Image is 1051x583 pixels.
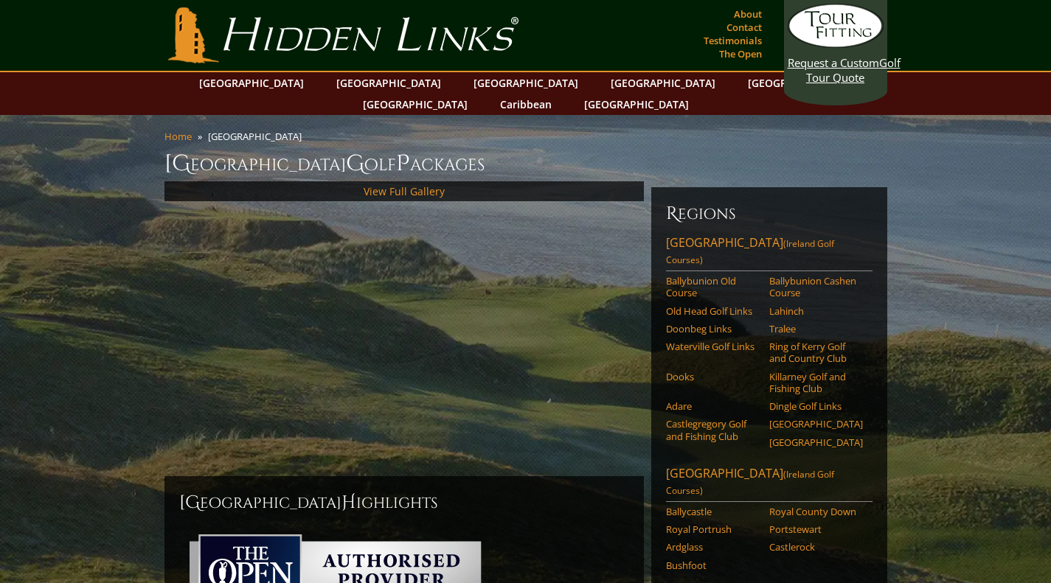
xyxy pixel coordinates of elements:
a: Castlegregory Golf and Fishing Club [666,418,760,442]
a: Testimonials [700,30,766,51]
a: Ballybunion Cashen Course [769,275,863,299]
a: Portstewart [769,523,863,535]
h2: [GEOGRAPHIC_DATA] ighlights [179,491,629,514]
a: [GEOGRAPHIC_DATA] [769,436,863,448]
a: Contact [723,17,766,38]
a: About [730,4,766,24]
a: [GEOGRAPHIC_DATA] [577,94,696,115]
a: Old Head Golf Links [666,305,760,317]
a: [GEOGRAPHIC_DATA] [329,72,448,94]
a: Ballybunion Old Course [666,275,760,299]
a: Killarney Golf and Fishing Club [769,371,863,395]
a: View Full Gallery [364,184,445,198]
a: [GEOGRAPHIC_DATA] [740,72,860,94]
a: [GEOGRAPHIC_DATA](Ireland Golf Courses) [666,234,873,271]
a: Castlerock [769,541,863,553]
span: G [346,149,364,178]
a: Ballycastle [666,506,760,517]
a: Royal Portrush [666,523,760,535]
span: P [396,149,410,178]
a: Ring of Kerry Golf and Country Club [769,341,863,365]
a: Request a CustomGolf Tour Quote [788,4,884,85]
a: Lahinch [769,305,863,317]
a: [GEOGRAPHIC_DATA] [466,72,586,94]
a: Royal County Down [769,506,863,517]
a: Bushfoot [666,559,760,571]
span: (Ireland Golf Courses) [666,468,834,497]
a: Tralee [769,323,863,335]
a: [GEOGRAPHIC_DATA] [355,94,475,115]
a: Dooks [666,371,760,383]
a: [GEOGRAPHIC_DATA] [769,418,863,430]
h1: [GEOGRAPHIC_DATA] olf ackages [164,149,887,178]
li: [GEOGRAPHIC_DATA] [208,130,308,143]
a: Caribbean [493,94,559,115]
a: [GEOGRAPHIC_DATA] [603,72,723,94]
h6: Regions [666,202,873,226]
span: H [341,491,356,514]
span: Request a Custom [788,55,879,70]
a: [GEOGRAPHIC_DATA](Ireland Golf Courses) [666,465,873,502]
a: Ardglass [666,541,760,553]
a: Home [164,130,192,143]
span: (Ireland Golf Courses) [666,237,834,266]
a: Adare [666,400,760,412]
a: Doonbeg Links [666,323,760,335]
a: Waterville Golf Links [666,341,760,352]
a: The Open [715,43,766,64]
a: Dingle Golf Links [769,400,863,412]
a: [GEOGRAPHIC_DATA] [192,72,311,94]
